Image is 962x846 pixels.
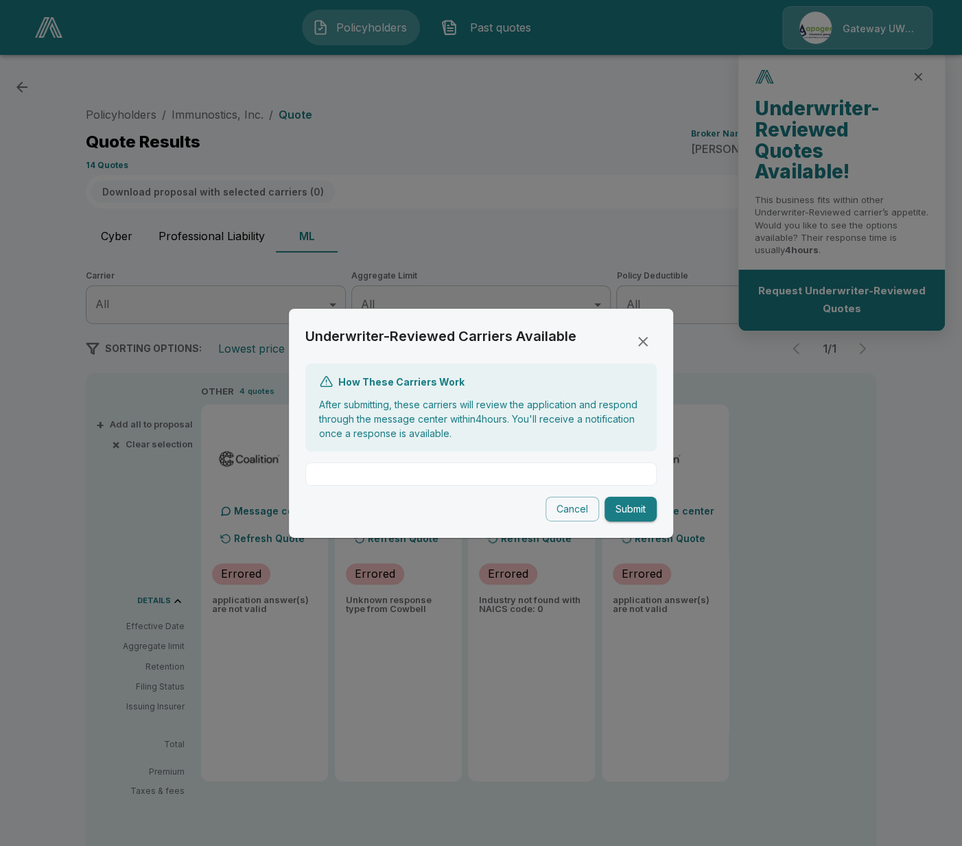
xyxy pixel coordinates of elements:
button: Cancel [545,496,599,521]
p: After submitting, these carriers will review the application and respond through the message cent... [319,397,643,440]
button: Submit [605,496,657,521]
p: How These Carriers Work [338,374,465,388]
h6: Underwriter-Reviewed Carriers Available [305,325,576,346]
button: close [629,327,657,355]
